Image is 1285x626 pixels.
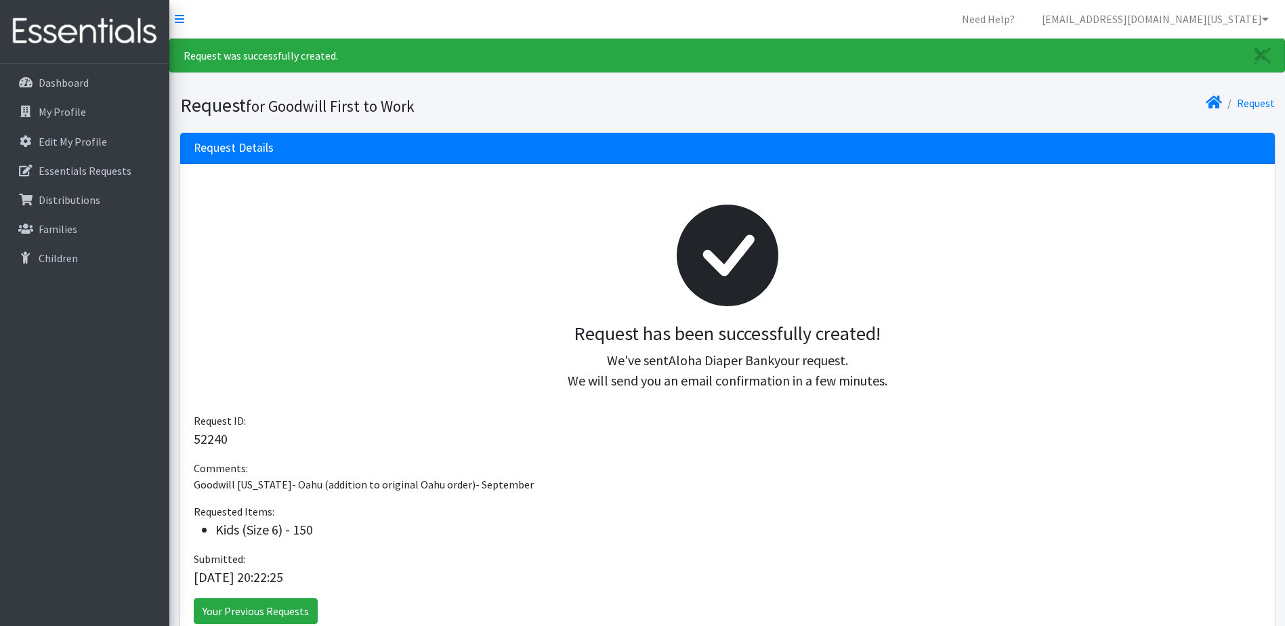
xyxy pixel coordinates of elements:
p: Families [39,222,77,236]
a: [EMAIL_ADDRESS][DOMAIN_NAME][US_STATE] [1031,5,1280,33]
h1: Request [180,93,723,117]
p: Essentials Requests [39,164,131,178]
p: [DATE] 20:22:25 [194,567,1261,587]
a: Essentials Requests [5,157,164,184]
span: Requested Items: [194,505,274,518]
p: Distributions [39,193,100,207]
span: Comments: [194,461,248,475]
p: Children [39,251,78,265]
a: Families [5,215,164,243]
p: Dashboard [39,76,89,89]
a: Edit My Profile [5,128,164,155]
img: HumanEssentials [5,9,164,54]
a: My Profile [5,98,164,125]
p: 52240 [194,429,1261,449]
a: Need Help? [951,5,1026,33]
div: Request was successfully created. [169,39,1285,72]
span: Aloha Diaper Bank [669,352,774,369]
a: Distributions [5,186,164,213]
span: Submitted: [194,552,245,566]
li: Kids (Size 6) - 150 [215,520,1261,540]
p: We've sent your request. We will send you an email confirmation in a few minutes. [205,350,1250,391]
h3: Request Details [194,141,274,155]
a: Request [1237,96,1275,110]
a: Children [5,245,164,272]
a: Close [1241,39,1284,72]
p: My Profile [39,105,86,119]
a: Your Previous Requests [194,598,318,624]
a: Dashboard [5,69,164,96]
small: for Goodwill First to Work [246,96,415,116]
p: Edit My Profile [39,135,107,148]
p: Goodwill [US_STATE]- Oahu (addition to original Oahu order)- September [194,476,1261,493]
h3: Request has been successfully created! [205,322,1250,346]
span: Request ID: [194,414,246,427]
